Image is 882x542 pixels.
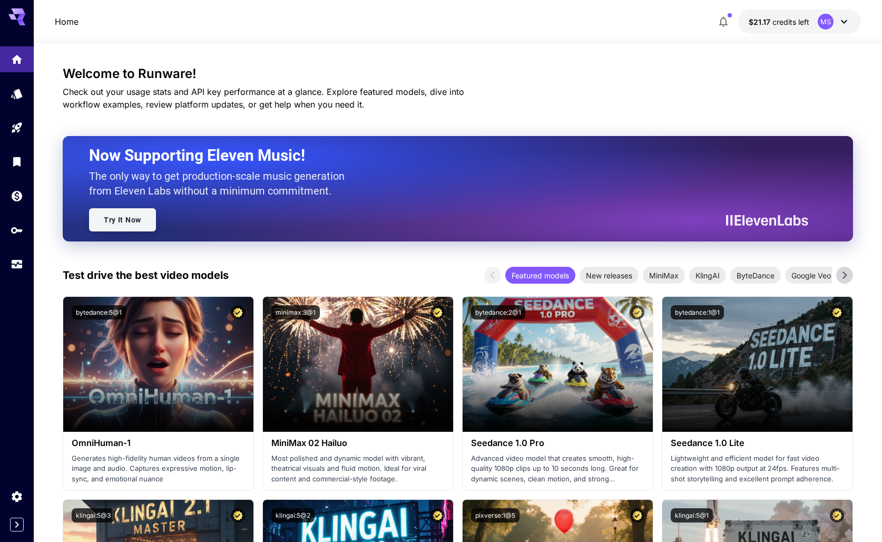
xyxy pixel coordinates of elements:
h3: Welcome to Runware! [63,66,853,81]
p: Advanced video model that creates smooth, high-quality 1080p clips up to 10 seconds long. Great f... [471,453,644,485]
button: Certified Model – Vetted for best performance and includes a commercial license. [430,305,445,320]
p: Lightweight and efficient model for fast video creation with 1080p output at 24fps. Features mult... [671,453,844,485]
a: Try It Now [89,208,156,231]
p: The only way to get production-scale music generation from Eleven Labs without a minimum commitment. [89,169,352,198]
button: pixverse:1@5 [471,508,520,522]
img: alt [662,297,852,432]
div: New releases [580,267,639,284]
button: Certified Model – Vetted for best performance and includes a commercial license. [830,305,844,320]
div: KlingAI [689,267,726,284]
button: bytedance:5@1 [72,305,126,320]
div: Playground [11,121,23,134]
button: Certified Model – Vetted for best performance and includes a commercial license. [231,305,245,320]
span: Google Veo [785,270,837,281]
a: Home [55,15,79,28]
div: Featured models [505,267,575,284]
h3: Seedance 1.0 Pro [471,438,644,448]
button: minimax:3@1 [271,305,320,320]
img: alt [463,297,653,432]
h3: OmniHuman‑1 [72,438,245,448]
button: Certified Model – Vetted for best performance and includes a commercial license. [630,508,644,522]
span: ByteDance [730,270,781,281]
div: Home [11,51,23,64]
div: Usage [11,258,23,271]
div: Library [11,155,23,168]
button: bytedance:2@1 [471,305,525,320]
span: Featured models [505,270,575,281]
div: Settings [11,490,23,503]
button: bytedance:1@1 [671,305,724,320]
button: $21.1678MS [738,9,861,34]
div: MS [818,14,834,30]
img: alt [63,297,253,432]
div: API Keys [11,224,23,237]
p: Most polished and dynamic model with vibrant, theatrical visuals and fluid motion. Ideal for vira... [271,453,445,485]
h3: Seedance 1.0 Lite [671,438,844,448]
nav: breadcrumb [55,15,79,28]
button: Certified Model – Vetted for best performance and includes a commercial license. [430,508,445,522]
div: MiniMax [643,267,685,284]
span: credits left [772,17,809,26]
div: Google Veo [785,267,837,284]
span: $21.17 [749,17,772,26]
div: $21.1678 [749,16,809,27]
button: Certified Model – Vetted for best performance and includes a commercial license. [231,508,245,522]
p: Test drive the best video models [63,267,229,283]
button: Expand sidebar [10,518,24,531]
img: alt [263,297,453,432]
span: New releases [580,270,639,281]
button: klingai:5@1 [671,508,713,522]
span: MiniMax [643,270,685,281]
p: Generates high-fidelity human videos from a single image and audio. Captures expressive motion, l... [72,453,245,485]
div: Models [11,87,23,100]
span: KlingAI [689,270,726,281]
h3: MiniMax 02 Hailuo [271,438,445,448]
button: klingai:5@2 [271,508,315,522]
div: ByteDance [730,267,781,284]
button: Certified Model – Vetted for best performance and includes a commercial license. [630,305,644,320]
div: Wallet [11,189,23,202]
button: klingai:5@3 [72,508,115,522]
span: Check out your usage stats and API key performance at a glance. Explore featured models, dive int... [63,86,464,110]
button: Certified Model – Vetted for best performance and includes a commercial license. [830,508,844,522]
h2: Now Supporting Eleven Music! [89,146,800,166]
